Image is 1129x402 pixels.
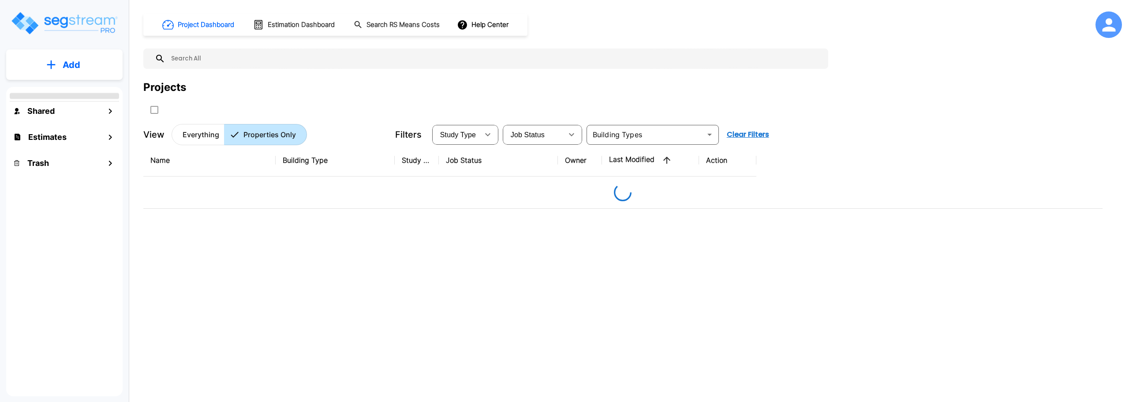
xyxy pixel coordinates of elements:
[143,144,276,177] th: Name
[63,58,80,71] p: Add
[28,131,67,143] h1: Estimates
[27,157,49,169] h1: Trash
[395,144,439,177] th: Study Type
[146,101,163,119] button: SelectAll
[703,128,716,141] button: Open
[172,124,224,145] button: Everything
[250,15,340,34] button: Estimation Dashboard
[723,126,773,143] button: Clear Filters
[589,128,702,141] input: Building Types
[165,49,824,69] input: Search All
[366,20,440,30] h1: Search RS Means Costs
[243,129,296,140] p: Properties Only
[395,128,422,141] p: Filters
[505,122,563,147] div: Select
[558,144,602,177] th: Owner
[159,15,239,34] button: Project Dashboard
[455,16,512,33] button: Help Center
[143,79,186,95] div: Projects
[276,144,395,177] th: Building Type
[178,20,234,30] h1: Project Dashboard
[434,122,479,147] div: Select
[699,144,756,177] th: Action
[183,129,219,140] p: Everything
[143,128,164,141] p: View
[6,52,123,78] button: Add
[350,16,445,34] button: Search RS Means Costs
[268,20,335,30] h1: Estimation Dashboard
[602,144,699,177] th: Last Modified
[511,131,545,139] span: Job Status
[10,11,118,36] img: Logo
[439,144,558,177] th: Job Status
[224,124,307,145] button: Properties Only
[172,124,307,145] div: Platform
[440,131,476,139] span: Study Type
[27,105,55,117] h1: Shared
